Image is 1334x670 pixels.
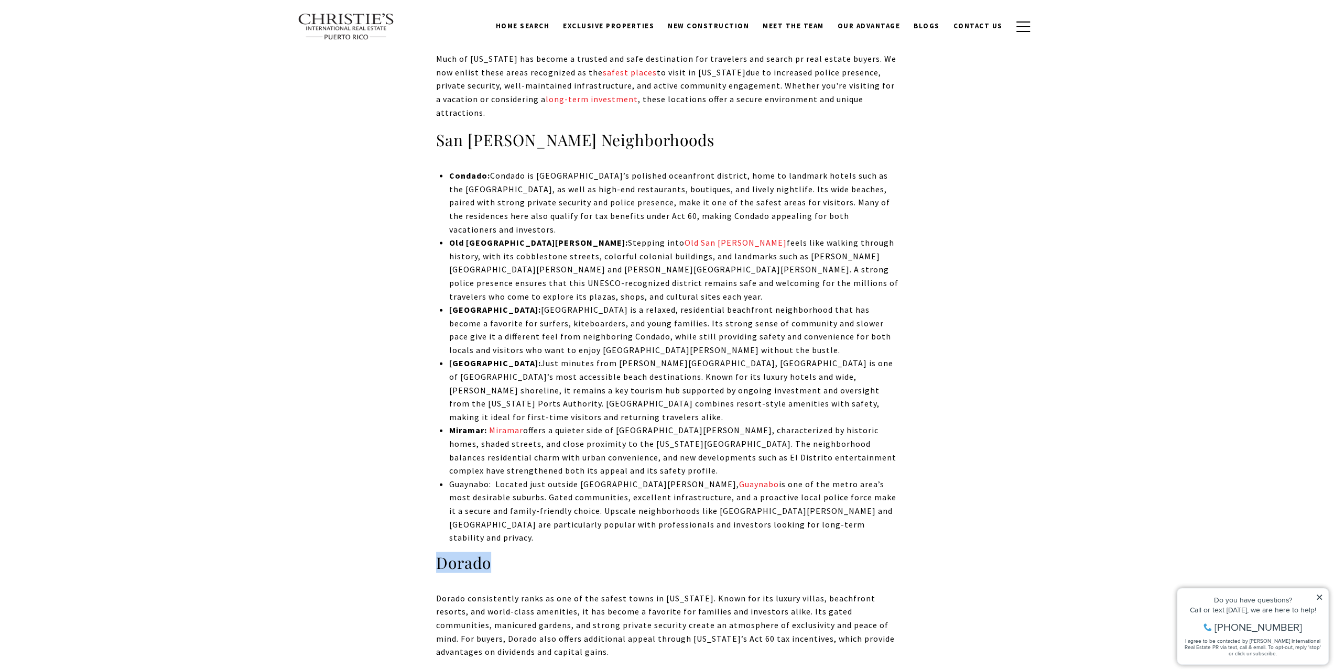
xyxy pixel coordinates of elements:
a: Blogs [907,16,947,36]
img: Christie's International Real Estate text transparent background [298,13,395,40]
div: Call or text [DATE], we are here to help! [11,34,151,41]
p: Stepping into feels like walking through history, with its cobblestone streets, colorful colonial... [449,236,898,303]
h3: Dorado [436,553,898,573]
a: safest places - open in a new tab [603,67,657,78]
span: Blogs [914,21,940,30]
strong: Old [GEOGRAPHIC_DATA][PERSON_NAME]: [449,237,627,248]
a: Exclusive Properties [556,16,661,36]
span: [PHONE_NUMBER] [43,49,131,60]
button: button [1010,12,1037,42]
strong: [GEOGRAPHIC_DATA]: [449,304,540,315]
p: offers a quieter side of [GEOGRAPHIC_DATA][PERSON_NAME], characterized by historic homes, shaded ... [449,424,898,477]
p: Dorado consistently ranks as one of the safest towns in [US_STATE]. Known for its luxury villas, ... [436,592,898,659]
strong: Condado: [449,170,490,181]
span: New Construction [668,21,749,30]
p: Condado is [GEOGRAPHIC_DATA]’s polished oceanfront district, home to landmark hotels such as the ... [449,169,898,236]
div: Do you have questions? [11,24,151,31]
a: long-term investment - open in a new tab [546,94,638,104]
a: Our Advantage [831,16,907,36]
a: Meet the Team [756,16,831,36]
a: Home Search [489,16,557,36]
span: Exclusive Properties [563,21,654,30]
span: Much of [US_STATE] has become a trusted and safe destination for travelers and search pr real est... [436,53,896,78]
p: [GEOGRAPHIC_DATA] is a relaxed, residential beachfront neighborhood that has become a favorite fo... [449,303,898,357]
span: Our Advantage [838,21,901,30]
span: due to increased police presence, private security, well-maintained infrastructure, and active co... [436,67,895,118]
p: Guaynabo: Located just outside [GEOGRAPHIC_DATA][PERSON_NAME], is one of the metro area’s most de... [449,478,898,545]
span: I agree to be contacted by [PERSON_NAME] International Real Estate PR via text, call & email. To ... [13,64,149,84]
a: Old San [PERSON_NAME] [684,237,786,248]
a: New Construction [661,16,756,36]
strong: Miramar: [449,425,486,435]
a: Guaynabo [739,479,778,489]
h3: San [PERSON_NAME] Neighborhoods [436,130,898,150]
a: Miramar [486,425,523,435]
strong: [GEOGRAPHIC_DATA]: [449,358,540,368]
p: Just minutes from [PERSON_NAME][GEOGRAPHIC_DATA], [GEOGRAPHIC_DATA] is one of [GEOGRAPHIC_DATA]’s... [449,357,898,424]
span: Contact Us [953,21,1003,30]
